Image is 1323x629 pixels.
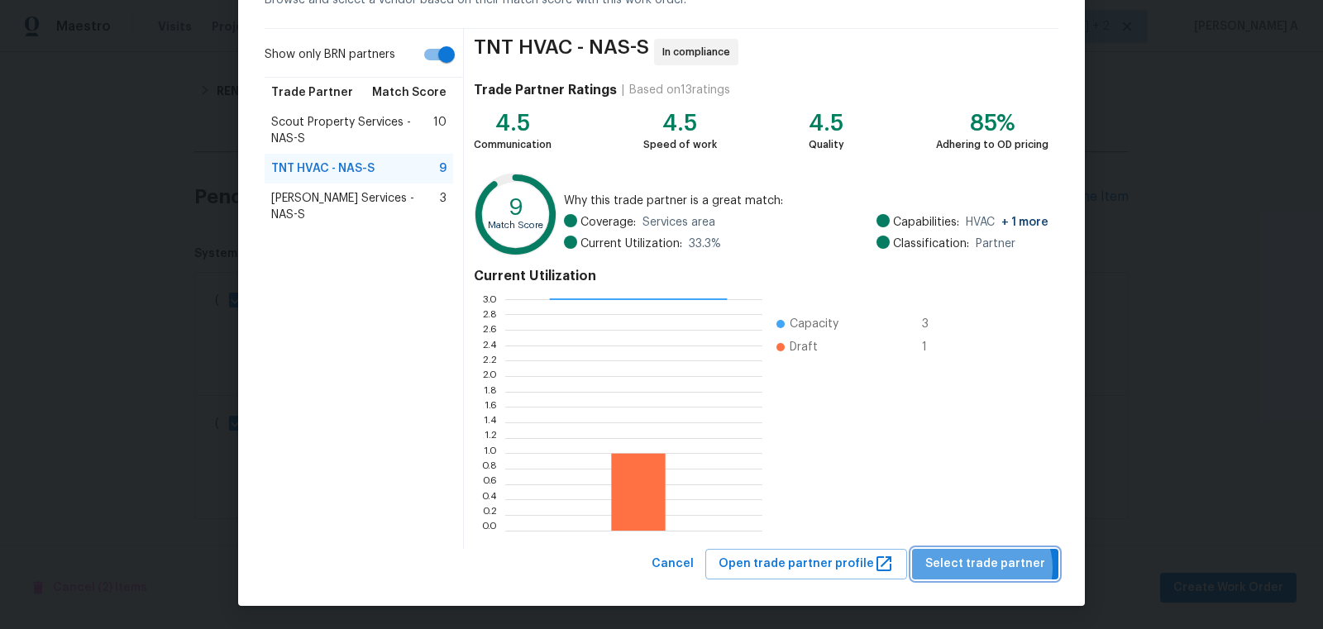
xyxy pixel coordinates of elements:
[271,84,353,101] span: Trade Partner
[439,160,447,177] span: 9
[474,268,1048,284] h4: Current Utilization
[265,46,395,64] span: Show only BRN partners
[645,549,700,579] button: Cancel
[481,464,497,474] text: 0.8
[790,316,838,332] span: Capacity
[705,549,907,579] button: Open trade partner profile
[922,339,948,355] span: 1
[790,339,818,355] span: Draft
[271,160,375,177] span: TNT HVAC - NAS-S
[482,479,497,489] text: 0.6
[483,355,497,365] text: 2.2
[809,136,844,153] div: Quality
[966,214,1048,231] span: HVAC
[372,84,447,101] span: Match Score
[484,448,497,458] text: 1.0
[643,136,717,153] div: Speed of work
[925,554,1045,574] span: Select trade partner
[482,294,497,304] text: 3.0
[1001,217,1048,228] span: + 1 more
[689,236,721,252] span: 33.3 %
[893,214,959,231] span: Capabilities:
[617,82,629,98] div: |
[440,190,447,223] span: 3
[662,44,737,60] span: In compliance
[936,136,1048,153] div: Adhering to OD pricing
[976,236,1015,252] span: Partner
[481,494,497,504] text: 0.4
[719,554,894,574] span: Open trade partner profile
[474,39,649,65] span: TNT HVAC - NAS-S
[482,309,497,319] text: 2.8
[481,526,497,536] text: 0.0
[912,549,1058,579] button: Select trade partner
[483,325,497,335] text: 2.6
[652,554,694,574] span: Cancel
[580,236,682,252] span: Current Utilization:
[642,214,715,231] span: Services area
[474,82,617,98] h4: Trade Partner Ratings
[271,114,433,147] span: Scout Property Services - NAS-S
[922,316,948,332] span: 3
[936,115,1048,131] div: 85%
[629,82,730,98] div: Based on 13 ratings
[488,221,543,230] text: Match Score
[474,115,552,131] div: 4.5
[509,196,523,219] text: 9
[484,417,497,427] text: 1.4
[485,433,497,443] text: 1.2
[484,387,497,397] text: 1.8
[893,236,969,252] span: Classification:
[580,214,636,231] span: Coverage:
[485,402,497,412] text: 1.6
[482,510,497,520] text: 0.2
[474,136,552,153] div: Communication
[482,341,497,350] text: 2.4
[271,190,440,223] span: [PERSON_NAME] Services - NAS-S
[809,115,844,131] div: 4.5
[433,114,447,147] span: 10
[643,115,717,131] div: 4.5
[564,193,1048,209] span: Why this trade partner is a great match:
[482,371,497,381] text: 2.0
